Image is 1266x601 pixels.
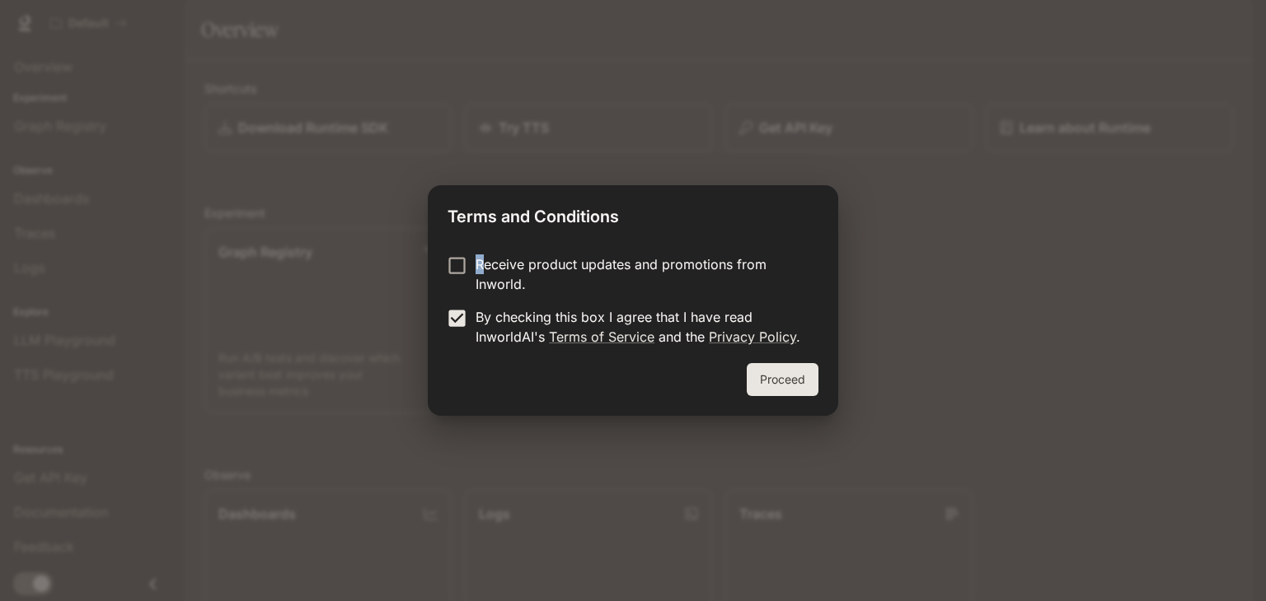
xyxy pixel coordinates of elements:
p: Receive product updates and promotions from Inworld. [476,254,805,294]
p: By checking this box I agree that I have read InworldAI's and the . [476,307,805,347]
button: Proceed [747,363,818,396]
h2: Terms and Conditions [428,185,838,241]
a: Privacy Policy [709,328,796,345]
a: Terms of Service [549,328,654,345]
